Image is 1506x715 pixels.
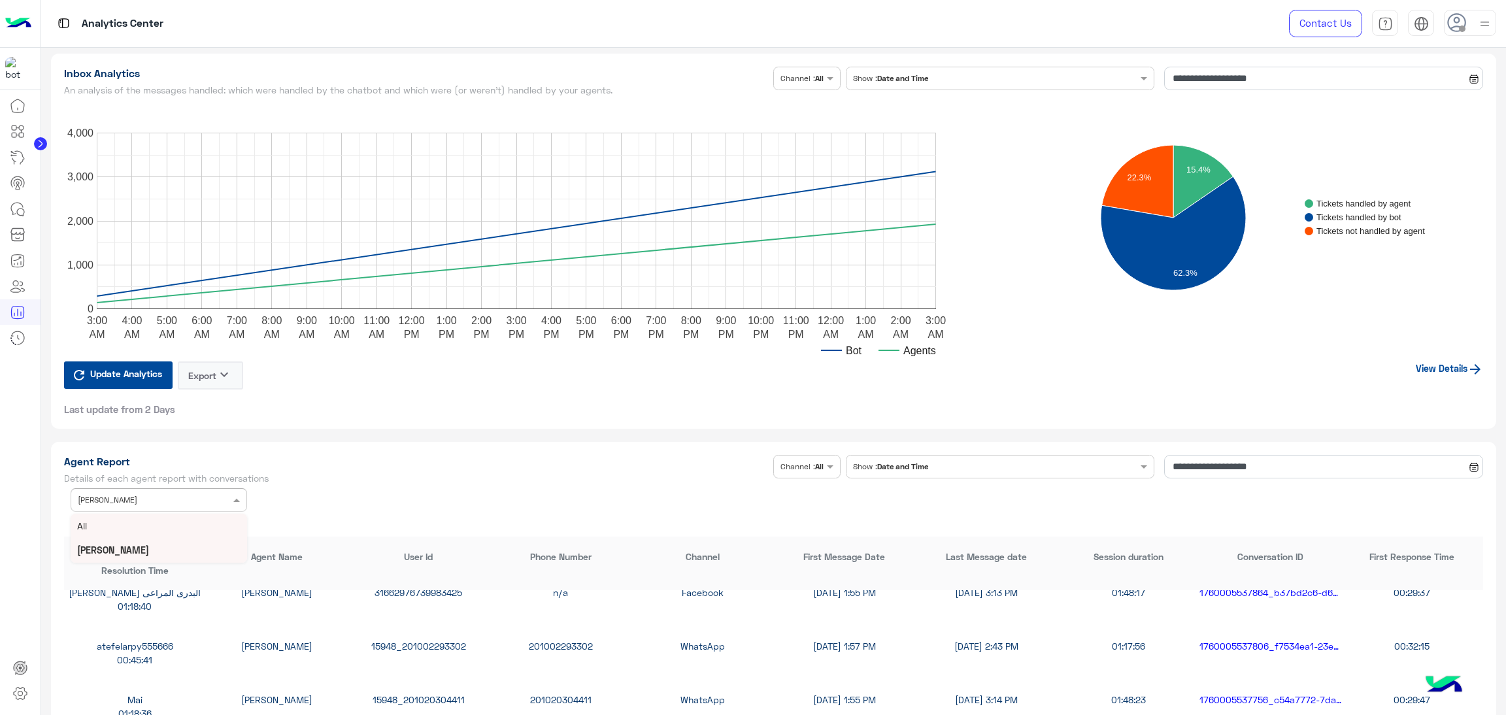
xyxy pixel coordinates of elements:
[124,329,139,340] text: AM
[506,315,526,326] text: 3:00
[226,315,246,326] text: 7:00
[363,315,390,326] text: 11:00
[67,127,93,139] text: 4,000
[631,550,773,563] div: Channel
[229,329,244,340] text: AM
[753,329,769,340] text: PM
[773,550,915,563] div: First Message Date
[64,653,206,667] div: 00:45:41
[1372,10,1398,37] a: tab
[1341,586,1483,599] div: 00:29:37
[925,315,945,326] text: 3:00
[348,693,490,707] div: 15948_201020304411
[193,329,209,340] text: AM
[1058,586,1199,599] div: 01:48:17
[915,550,1057,563] div: Last Message date
[206,550,348,563] div: Agent Name
[1416,363,1483,374] a: View Details
[716,315,736,326] text: 9:00
[915,639,1057,653] div: [DATE] 2:43 PM
[56,15,72,31] img: tab
[436,315,456,326] text: 1:00
[748,315,774,326] text: 10:00
[1023,100,1469,335] svg: A chart.
[296,315,316,326] text: 9:00
[1316,212,1401,222] text: Tickets handled by bot
[683,329,699,340] text: PM
[611,315,631,326] text: 6:00
[192,315,212,326] text: 6:00
[159,329,175,340] text: AM
[1341,639,1483,653] div: 00:32:15
[263,329,279,340] text: AM
[87,365,165,382] span: Update Analytics
[915,586,1057,599] div: [DATE] 3:13 PM
[1058,550,1199,563] div: Session duration
[82,15,163,33] p: Analytics Center
[1186,165,1211,175] text: 15.4%
[613,329,629,340] text: PM
[206,639,348,653] div: [PERSON_NAME]
[1199,693,1341,707] div: 1760005537756_c54a7772-7daf-4b90-b99e-99a3059b9c93
[773,586,915,599] div: [DATE] 1:55 PM
[788,329,803,340] text: PM
[858,329,873,340] text: AM
[680,315,701,326] text: 8:00
[64,639,206,653] div: atefelarpy555666
[156,315,176,326] text: 5:00
[1316,199,1411,208] text: Tickets handled by agent
[915,693,1057,707] div: [DATE] 3:14 PM
[1421,663,1467,708] img: hulul-logo.png
[1173,268,1197,278] text: 62.3%
[64,455,769,468] h1: Agent Report
[818,315,844,326] text: 12:00
[823,329,839,340] text: AM
[348,586,490,599] div: 31662976739983425
[122,315,142,326] text: 4:00
[64,473,769,484] h5: Details of each agent report with conversations
[648,329,663,340] text: PM
[1058,639,1199,653] div: 01:17:56
[398,315,424,326] text: 12:00
[64,100,1021,361] svg: A chart.
[206,586,348,599] div: [PERSON_NAME]
[67,216,93,227] text: 2,000
[333,329,349,340] text: AM
[856,315,876,326] text: 1:00
[64,693,206,707] div: Mai
[5,10,31,37] img: Logo
[471,315,491,326] text: 2:00
[1341,550,1483,563] div: First Response Time
[64,361,173,389] button: Update Analytics
[77,544,149,556] span: [PERSON_NAME]
[439,329,454,340] text: PM
[490,693,631,707] div: 201020304411
[718,329,733,340] text: PM
[903,345,936,356] text: Agents
[64,67,769,80] h1: Inbox Analytics
[846,345,862,356] text: Bot
[64,599,206,613] div: 01:18:40
[88,303,93,314] text: 0
[490,550,631,563] div: Phone Number
[1199,550,1341,563] div: Conversation ID
[1341,693,1483,707] div: 00:29:47
[261,315,282,326] text: 8:00
[773,639,915,653] div: [DATE] 1:57 PM
[86,315,107,326] text: 3:00
[631,586,773,599] div: Facebook
[782,315,809,326] text: 11:00
[67,171,93,182] text: 3,000
[89,329,105,340] text: AM
[77,520,87,531] span: All
[578,329,594,340] text: PM
[773,693,915,707] div: [DATE] 1:55 PM
[1199,639,1341,653] div: 1760005537806_f7534ea1-23e6-4d05-890f-5a630288e189
[1316,226,1425,236] text: Tickets not handled by agent
[631,639,773,653] div: WhatsApp
[1289,10,1362,37] a: Contact Us
[206,693,348,707] div: [PERSON_NAME]
[490,639,631,653] div: 201002293302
